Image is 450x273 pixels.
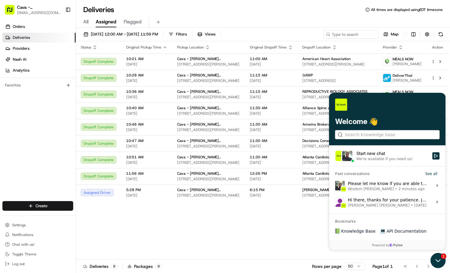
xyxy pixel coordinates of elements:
span: [STREET_ADDRESS][PERSON_NAME] [177,193,240,198]
a: Nash AI [2,55,76,64]
span: [DATE] [250,95,293,99]
span: Assigned [96,18,116,25]
span: Cava - [PERSON_NAME][GEOGRAPHIC_DATA] [177,106,240,110]
span: Deliveries [13,35,30,40]
span: Atlanta Cardiology [303,171,334,176]
span: All [83,18,88,25]
span: [STREET_ADDRESS][PERSON_NAME] [303,62,373,67]
div: Action [431,45,444,50]
span: 10:46 AM [126,122,167,127]
button: Map [381,30,401,39]
div: 9 [111,264,118,269]
span: Cava - [PERSON_NAME][GEOGRAPHIC_DATA] [177,122,240,127]
span: Dropoff Location [303,45,331,50]
span: [DATE] 12:00 AM - [DATE] 11:59 PM [91,32,158,37]
span: [DATE] [250,144,293,149]
span: Cava - [PERSON_NAME][GEOGRAPHIC_DATA] [177,89,240,94]
span: Cava - [PERSON_NAME][GEOGRAPHIC_DATA] [177,138,240,143]
span: [STREET_ADDRESS][PERSON_NAME] [303,177,373,181]
button: Log out [2,260,73,268]
span: DeliverThat [393,73,412,78]
span: All times are displayed using EDT timezone [371,7,443,12]
span: Amwins Brokerage [303,122,335,127]
span: [STREET_ADDRESS][PERSON_NAME] [303,193,373,198]
span: Cava - [PERSON_NAME][GEOGRAPHIC_DATA] [177,56,240,61]
span: 11:30 AM [250,155,293,160]
span: [DATE] [126,144,167,149]
span: [STREET_ADDRESS][PERSON_NAME] [177,160,240,165]
span: 11:30 AM [250,122,293,127]
a: Analytics [2,66,76,75]
span: 12:26 PM [250,171,293,176]
span: [PERSON_NAME] [393,62,421,66]
span: [DATE] [250,177,293,181]
span: [DATE] [126,95,167,99]
div: 9 [155,264,162,269]
span: 10:28 AM [126,73,167,78]
span: [STREET_ADDRESS] [303,127,373,132]
span: American Heart Association [303,56,351,61]
span: Provider [383,45,397,50]
span: Nash AI [13,57,26,62]
span: [DATE] [250,160,293,165]
button: Cava - [PERSON_NAME][GEOGRAPHIC_DATA] [17,4,60,10]
span: Cava - [PERSON_NAME][GEOGRAPHIC_DATA] [177,187,240,192]
span: 10:36 AM [126,89,167,94]
div: Page 1 of 1 [373,263,393,269]
span: 10:40 AM [126,106,167,110]
span: Status [81,45,91,50]
span: Create [36,203,47,209]
span: [STREET_ADDRESS] [303,144,373,149]
button: Settings [2,221,73,229]
span: Providers [13,46,29,51]
span: Cava - [PERSON_NAME][GEOGRAPHIC_DATA] [177,73,240,78]
img: profile_deliverthat_partner.png [383,74,391,82]
button: Refresh [437,30,445,39]
span: Notifications [12,232,33,237]
span: [PERSON_NAME] [303,187,331,192]
input: Type to search [324,30,378,39]
span: MEALS NOW [393,89,414,94]
span: 6:15 PM [250,187,293,192]
span: MEALS NOW [393,57,414,62]
span: [STREET_ADDRESS][PERSON_NAME] [177,177,240,181]
span: [PERSON_NAME] [393,78,421,83]
span: [STREET_ADDRESS] [303,111,373,116]
button: Chat with us! [2,240,73,249]
span: [STREET_ADDRESS][PERSON_NAME] [177,127,240,132]
h1: Deliveries [83,5,114,15]
span: [DATE] [126,111,167,116]
span: [DATE] [250,62,293,67]
span: 5:28 PM [126,187,167,192]
span: 10:47 AM [126,138,167,143]
button: Notifications [2,231,73,239]
a: Deliveries [2,33,76,42]
span: Original Dropoff Time [250,45,287,50]
span: [DATE] [126,78,167,83]
span: Map [391,32,399,37]
div: Deliveries [83,263,118,269]
span: [DATE] [250,193,293,198]
div: Favorites [2,80,73,90]
p: Rows per page [312,263,342,269]
img: melas_now_logo.png [383,90,391,98]
span: [STREET_ADDRESS] [303,78,373,83]
span: 11:56 AM [126,171,167,176]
